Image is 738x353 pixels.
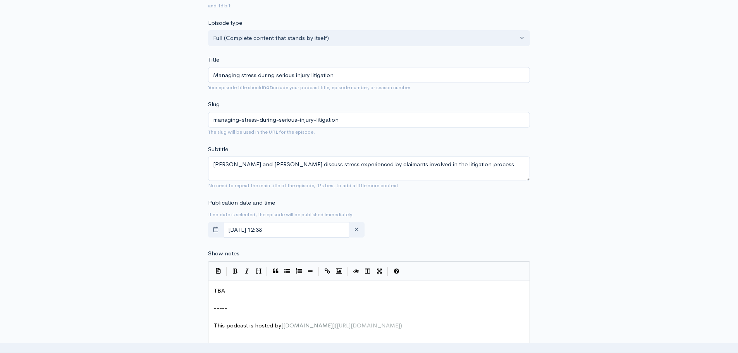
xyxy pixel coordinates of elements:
i: | [226,267,227,276]
small: If no date is selected, the episode will be published immediately. [208,211,353,218]
button: Bold [229,265,241,277]
label: Show notes [208,249,239,258]
span: ( [335,322,337,329]
strong: not [263,84,272,91]
span: ] [333,322,335,329]
input: What is the episode's title? [208,67,530,83]
button: Toggle Side by Side [362,265,373,277]
button: Markdown Guide [391,265,402,277]
label: Title [208,55,219,64]
button: Quote [270,265,281,277]
span: This podcast is hosted by [214,322,402,329]
button: Insert Show Notes Template [212,265,224,277]
i: | [318,267,319,276]
span: ) [400,322,402,329]
i: | [267,267,267,276]
button: Toggle Fullscreen [373,265,385,277]
button: Insert Horizontal Line [304,265,316,277]
span: ----- [214,304,227,312]
span: [URL][DOMAIN_NAME] [337,322,400,329]
span: [ [281,322,283,329]
input: title-of-episode [208,112,530,128]
button: Generic List [281,265,293,277]
small: No need to repeat the main title of the episode, it's best to add a little more context. [208,182,400,189]
span: [DOMAIN_NAME] [283,322,333,329]
button: Insert Image [333,265,345,277]
button: Heading [253,265,264,277]
label: Episode type [208,19,242,28]
label: Subtitle [208,145,228,154]
i: | [387,267,388,276]
label: Publication date and time [208,198,275,207]
i: | [347,267,348,276]
button: Full (Complete content that stands by itself) [208,30,530,46]
button: Italic [241,265,253,277]
span: TBA [214,287,225,294]
button: clear [349,222,365,238]
div: Full (Complete content that stands by itself) [213,34,518,43]
button: toggle [208,222,224,238]
small: Your episode title should include your podcast title, episode number, or season number. [208,84,412,91]
button: Create Link [322,265,333,277]
button: Numbered List [293,265,304,277]
button: Toggle Preview [350,265,362,277]
label: Slug [208,100,220,109]
small: The slug will be used in the URL for the episode. [208,129,315,135]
